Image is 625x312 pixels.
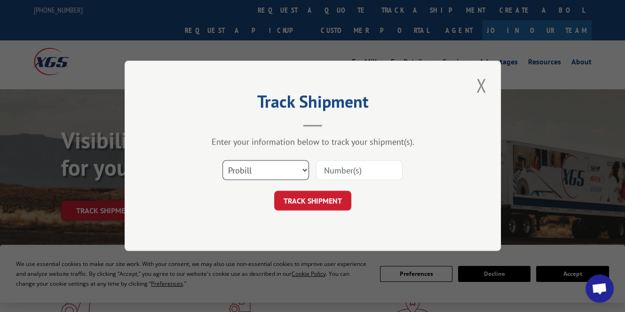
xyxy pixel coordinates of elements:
h2: Track Shipment [172,95,454,113]
div: Enter your information below to track your shipment(s). [172,137,454,148]
button: TRACK SHIPMENT [274,191,351,211]
a: Open chat [585,274,614,303]
input: Number(s) [316,161,403,180]
button: Close modal [473,72,489,98]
